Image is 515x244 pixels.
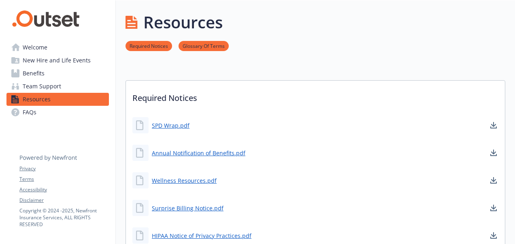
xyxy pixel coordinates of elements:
span: Welcome [23,41,47,54]
a: Disclaimer [19,197,109,204]
a: Required Notices [126,42,172,49]
a: Accessibility [19,186,109,193]
a: Annual Notification of Benefits.pdf [152,149,245,157]
span: Benefits [23,67,45,80]
a: Resources [6,93,109,106]
span: New Hire and Life Events [23,54,91,67]
a: Team Support [6,80,109,93]
a: HIPAA Notice of Privacy Practices.pdf [152,231,251,240]
a: New Hire and Life Events [6,54,109,67]
a: download document [489,231,498,240]
a: FAQs [6,106,109,119]
span: FAQs [23,106,36,119]
p: Copyright © 2024 - 2025 , Newfront Insurance Services, ALL RIGHTS RESERVED [19,207,109,228]
h1: Resources [143,10,223,34]
a: Terms [19,176,109,183]
span: Team Support [23,80,61,93]
a: Wellness Resources.pdf [152,176,217,185]
a: download document [489,120,498,130]
a: Surprise Billing Notice.pdf [152,204,223,212]
a: SPD Wrap.pdf [152,121,189,130]
a: Privacy [19,165,109,172]
a: download document [489,148,498,158]
a: Benefits [6,67,109,80]
a: Welcome [6,41,109,54]
span: Resources [23,93,51,106]
a: download document [489,176,498,185]
a: Glossary Of Terms [179,42,229,49]
a: download document [489,203,498,213]
p: Required Notices [126,81,505,111]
